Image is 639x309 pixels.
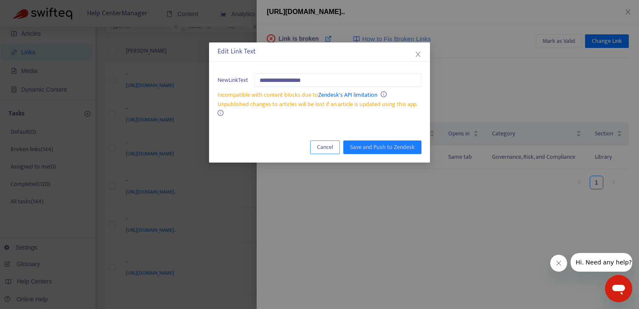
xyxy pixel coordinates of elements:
[413,50,423,59] button: Close
[550,255,567,272] iframe: Close message
[318,90,377,100] a: Zendesk's API limitation
[218,110,223,116] span: info-circle
[218,99,418,109] span: Unpublished changes to articles will be lost if an article is updated using this app.
[343,140,421,154] button: Save and Push to Zendesk
[218,47,421,57] div: Edit Link Text
[381,91,387,97] span: info-circle
[317,143,333,152] span: Cancel
[218,90,377,100] span: Incompatible with content blocks due to
[571,253,632,272] iframe: Message from company
[605,275,632,302] iframe: Button to launch messaging window
[415,51,421,58] span: close
[310,140,340,154] button: Cancel
[218,76,248,85] span: New Link Text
